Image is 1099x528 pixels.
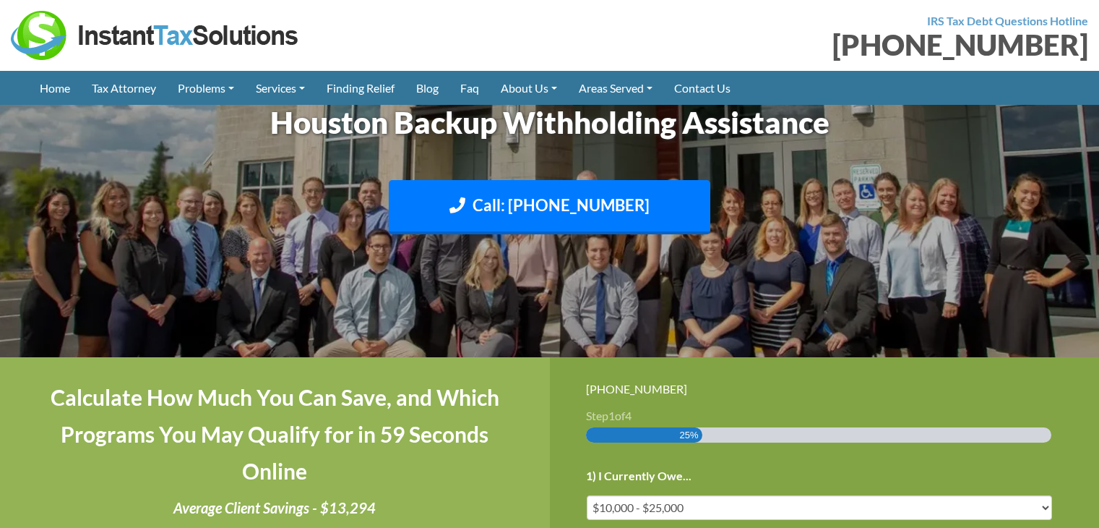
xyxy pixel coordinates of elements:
a: Contact Us [663,71,741,105]
div: [PHONE_NUMBER] [561,30,1089,59]
i: Average Client Savings - $13,294 [173,499,376,516]
h4: Calculate How Much You Can Save, and Which Programs You May Qualify for in 59 Seconds Online [36,379,514,490]
a: Faq [449,71,490,105]
a: Blog [405,71,449,105]
div: [PHONE_NUMBER] [586,379,1064,399]
a: Areas Served [568,71,663,105]
a: About Us [490,71,568,105]
strong: IRS Tax Debt Questions Hotline [927,14,1088,27]
span: 1 [608,409,615,422]
label: 1) I Currently Owe... [586,469,691,484]
h3: Step of [586,410,1064,422]
a: Finding Relief [316,71,405,105]
a: Call: [PHONE_NUMBER] [389,180,710,234]
span: 4 [625,409,632,422]
a: Home [29,71,81,105]
span: 25% [680,427,699,443]
a: Tax Attorney [81,71,167,105]
a: Instant Tax Solutions Logo [11,27,300,41]
h1: Houston Backup Withholding Assistance [149,101,951,144]
a: Services [245,71,316,105]
a: Problems [167,71,245,105]
img: Instant Tax Solutions Logo [11,11,300,60]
